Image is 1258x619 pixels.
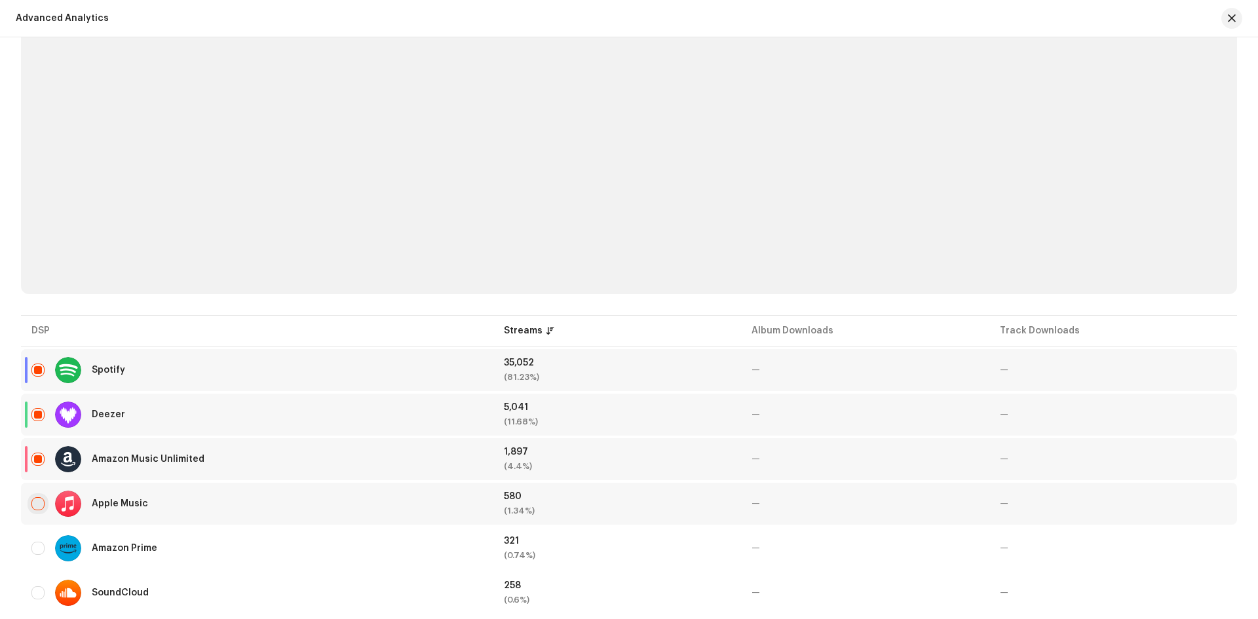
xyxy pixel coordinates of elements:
div: (0.74%) [504,551,731,560]
div: (1.34%) [504,506,731,516]
div: — [752,455,978,464]
div: 321 [504,536,731,546]
div: — [1000,499,1227,508]
div: (4.4%) [504,462,731,471]
div: — [752,410,978,419]
div: — [752,544,978,553]
div: (11.68%) [504,417,731,426]
div: 5,041 [504,403,731,412]
div: — [1000,588,1227,597]
div: 35,052 [504,358,731,367]
div: — [752,588,978,597]
div: (0.6%) [504,595,731,605]
div: (81.23%) [504,373,731,382]
div: — [752,366,978,375]
div: 258 [504,581,731,590]
div: — [1000,455,1227,464]
div: — [1000,366,1227,375]
div: — [1000,410,1227,419]
div: 1,897 [504,447,731,457]
div: 580 [504,492,731,501]
div: — [1000,544,1227,553]
div: — [752,499,978,508]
